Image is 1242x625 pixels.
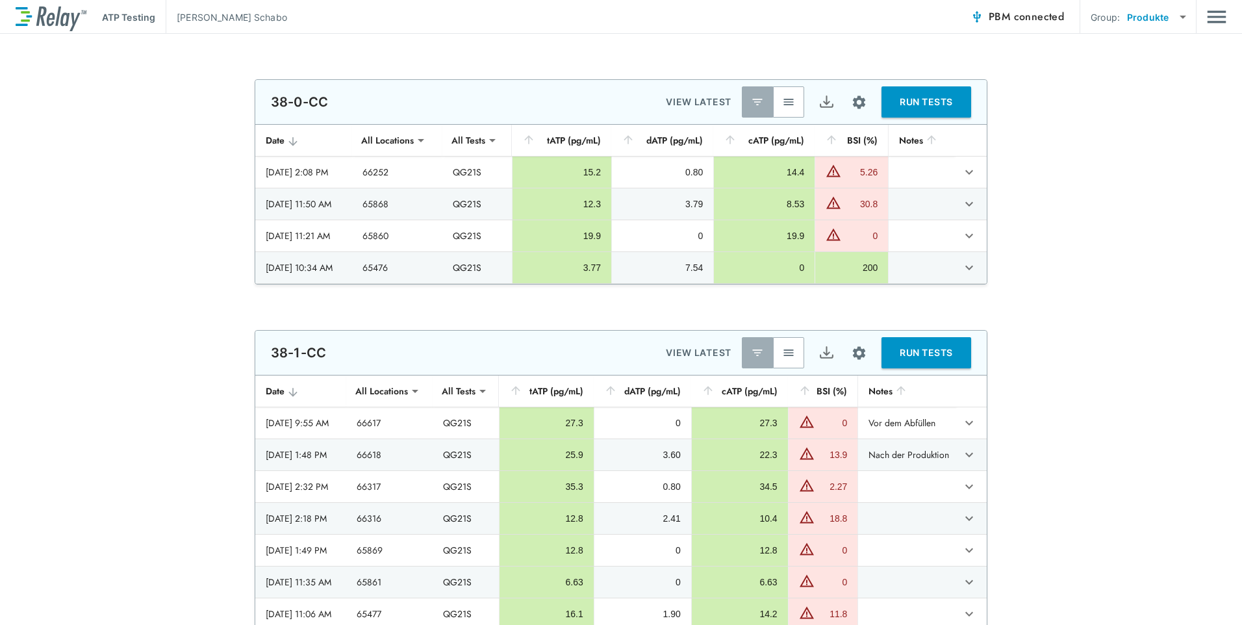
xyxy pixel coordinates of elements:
[1207,5,1226,29] button: Main menu
[510,607,583,620] div: 16.1
[604,383,681,399] div: dATP (pg/mL)
[510,576,583,589] div: 6.63
[1091,10,1120,24] p: Group:
[818,416,848,429] div: 0
[851,345,867,361] img: Settings Icon
[958,603,980,625] button: expand row
[605,416,681,429] div: 0
[825,133,878,148] div: BSI (%)
[842,85,876,120] button: Site setup
[523,261,601,274] div: 3.77
[818,480,848,493] div: 2.27
[266,416,336,429] div: [DATE] 9:55 AM
[266,166,342,179] div: [DATE] 2:08 PM
[622,133,703,148] div: dATP (pg/mL)
[958,476,980,498] button: expand row
[605,512,681,525] div: 2.41
[799,446,815,461] img: Warning
[724,198,804,210] div: 8.53
[255,125,987,284] table: sticky table
[346,378,417,404] div: All Locations
[899,133,944,148] div: Notes
[346,407,432,439] td: 66617
[433,439,499,470] td: QG21S
[523,229,601,242] div: 19.9
[352,157,442,188] td: 66252
[346,503,432,534] td: 66316
[433,378,485,404] div: All Tests
[271,94,328,110] p: 38-0-CC
[724,133,804,148] div: cATP (pg/mL)
[826,227,841,242] img: Warning
[352,220,442,251] td: 65860
[266,229,342,242] div: [DATE] 11:21 AM
[510,544,583,557] div: 12.8
[433,535,499,566] td: QG21S
[523,166,601,179] div: 15.2
[510,480,583,493] div: 35.3
[958,161,980,183] button: expand row
[818,607,848,620] div: 11.8
[799,414,815,429] img: Warning
[868,383,946,399] div: Notes
[352,188,442,220] td: 65868
[818,94,835,110] img: Export Icon
[958,225,980,247] button: expand row
[266,544,336,557] div: [DATE] 1:49 PM
[255,376,346,407] th: Date
[702,480,778,493] div: 34.5
[666,94,731,110] p: VIEW LATEST
[1032,586,1229,615] iframe: Resource center
[666,345,731,361] p: VIEW LATEST
[965,4,1069,30] button: PBM connected
[266,576,336,589] div: [DATE] 11:35 AM
[881,86,971,118] button: RUN TESTS
[16,3,86,31] img: LuminUltra Relay
[724,166,804,179] div: 14.4
[958,412,980,434] button: expand row
[510,512,583,525] div: 12.8
[818,512,848,525] div: 18.8
[724,229,804,242] div: 19.9
[523,198,601,210] div: 12.3
[510,448,583,461] div: 25.9
[702,448,778,461] div: 22.3
[702,607,778,620] div: 14.2
[510,416,583,429] div: 27.3
[346,567,432,598] td: 65861
[442,220,512,251] td: QG21S
[799,573,815,589] img: Warning
[842,336,876,370] button: Site setup
[266,261,342,274] div: [DATE] 10:34 AM
[958,257,980,279] button: expand row
[352,127,423,153] div: All Locations
[266,512,336,525] div: [DATE] 2:18 PM
[433,567,499,598] td: QG21S
[255,125,352,157] th: Date
[958,507,980,529] button: expand row
[509,383,583,399] div: tATP (pg/mL)
[857,407,956,439] td: Vor dem Abfüllen
[702,512,778,525] div: 10.4
[782,96,795,108] img: View All
[605,480,681,493] div: 0.80
[811,86,842,118] button: Export
[433,471,499,502] td: QG21S
[346,535,432,566] td: 65869
[702,576,778,589] div: 6.63
[818,576,848,589] div: 0
[970,10,983,23] img: Connected Icon
[266,480,336,493] div: [DATE] 2:32 PM
[266,607,336,620] div: [DATE] 11:06 AM
[622,166,703,179] div: 0.80
[1014,9,1065,24] span: connected
[989,8,1064,26] span: PBM
[433,407,499,439] td: QG21S
[799,509,815,525] img: Warning
[782,346,795,359] img: View All
[442,157,512,188] td: QG21S
[177,10,287,24] p: [PERSON_NAME] Schabo
[958,193,980,215] button: expand row
[799,605,815,620] img: Warning
[442,188,512,220] td: QG21S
